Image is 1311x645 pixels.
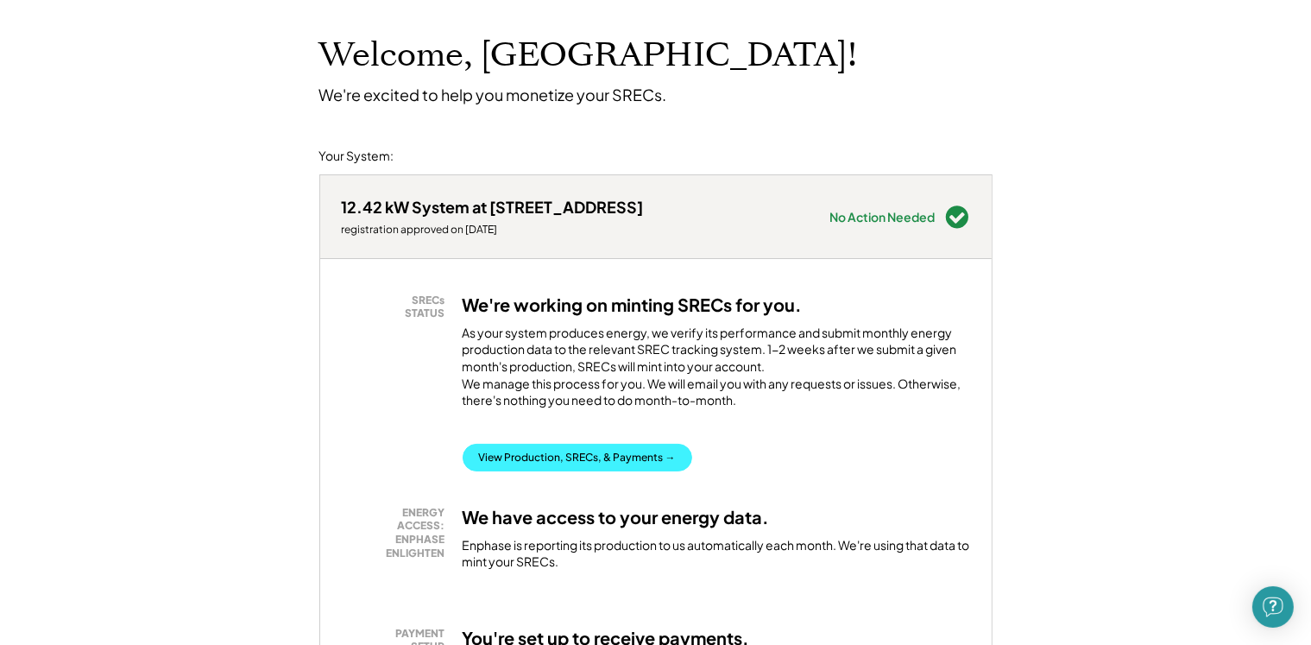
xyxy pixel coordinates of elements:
div: registration approved on [DATE] [342,223,644,237]
h3: We're working on minting SRECs for you. [463,294,803,316]
h1: Welcome, [GEOGRAPHIC_DATA]! [319,35,858,76]
div: 12.42 kW System at [STREET_ADDRESS] [342,197,644,217]
button: View Production, SRECs, & Payments → [463,444,692,471]
div: SRECs STATUS [350,294,445,320]
div: Open Intercom Messenger [1252,586,1294,628]
div: As your system produces energy, we verify its performance and submit monthly energy production da... [463,325,970,418]
div: Enphase is reporting its production to us automatically each month. We're using that data to mint... [463,537,970,571]
h3: We have access to your energy data. [463,506,770,528]
div: No Action Needed [830,211,936,223]
div: ENERGY ACCESS: ENPHASE ENLIGHTEN [350,506,445,560]
div: We're excited to help you monetize your SRECs. [319,85,667,104]
div: Your System: [319,148,394,165]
